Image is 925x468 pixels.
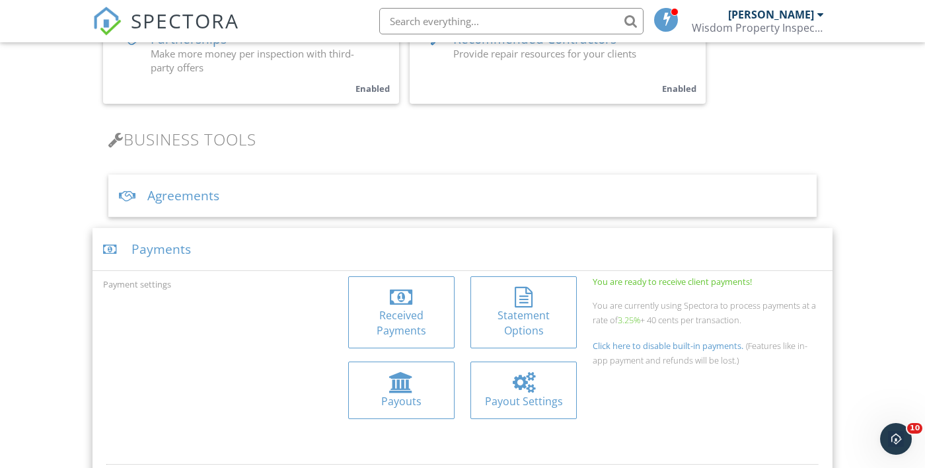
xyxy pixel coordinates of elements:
div: Payouts [359,394,444,409]
small: Enabled [355,83,390,95]
div: Payout Settings [481,394,566,409]
div: Statement Options [481,308,566,338]
span: 3.25% [618,314,640,326]
small: Enabled [662,83,696,95]
a: Partnerships Make more money per inspection with third-party offers Enabled [103,19,399,104]
div: Received Payments [359,308,444,338]
div: Payments [92,228,832,271]
span: 10 [907,423,922,434]
iframe: Intercom live chat [880,423,912,455]
a: Received Payments [348,276,455,348]
span: Click here to disable built-in payments. [593,340,743,352]
input: Search everything... [379,8,644,34]
a: Payout Settings [470,362,577,419]
span: Make more money per inspection with third-party offers [151,47,354,74]
h3: Business Tools [108,130,817,148]
div: Wisdom Property Inspections [692,21,824,34]
a: Payouts [348,362,455,419]
img: The Best Home Inspection Software - Spectora [92,7,122,36]
div: You are ready to receive client payments! [593,276,822,287]
span: SPECTORA [131,7,239,34]
a: SPECTORA [92,18,239,46]
span: Provide repair resources for your clients [453,47,636,60]
label: Payment settings [103,278,171,290]
span: You are currently using Spectora to process payments at a rate of + 40 cents per transaction. [593,299,816,326]
div: Agreements [108,175,817,217]
a: Recommended Contractors Provide repair resources for your clients Enabled [410,19,706,104]
div: [PERSON_NAME] [728,8,814,21]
